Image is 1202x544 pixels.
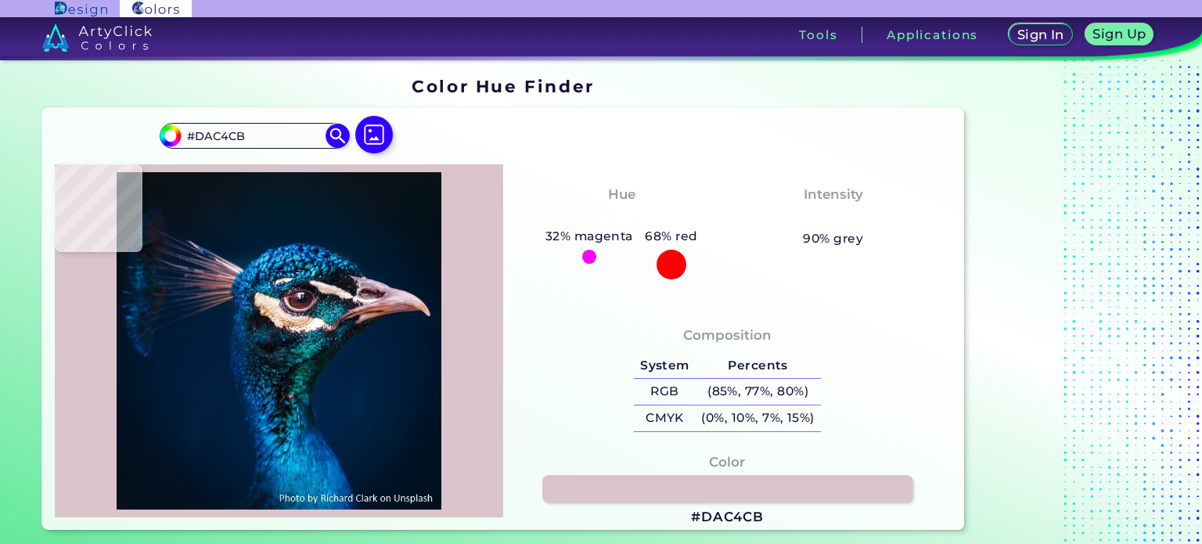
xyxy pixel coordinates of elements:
h5: 32% magenta [539,226,639,247]
h5: Sign Up [1096,28,1144,40]
img: icon search [326,124,349,147]
h4: Color [709,451,745,474]
h3: Applications [887,29,978,41]
h5: CMYK [634,405,695,431]
img: icon picture [355,116,393,153]
h4: Composition [683,324,772,347]
h5: 90% grey [803,229,863,249]
img: ArtyClick Design logo [55,2,107,16]
h1: Color Hue Finder [412,74,594,98]
h5: 68% red [639,226,704,247]
h5: Sign In [1019,29,1062,41]
img: img_pavlin.jpg [63,172,495,510]
h5: (85%, 77%, 80%) [696,379,821,405]
a: Sign Up [1089,25,1150,45]
iframe: Advertisement [970,71,1166,537]
input: type color.. [182,125,327,146]
h5: RGB [634,379,695,405]
h5: System [634,353,695,379]
h3: Almost None [778,208,888,227]
h3: Tools [799,29,837,41]
img: logo_artyclick_colors_white.svg [42,23,153,52]
h5: (0%, 10%, 7%, 15%) [696,405,821,431]
a: Sign In [1012,25,1070,45]
h5: Percents [696,353,821,379]
h3: Pinkish Red [570,208,673,227]
h3: #DAC4CB [691,508,764,527]
h4: Intensity [804,183,863,206]
h4: Hue [608,183,635,206]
